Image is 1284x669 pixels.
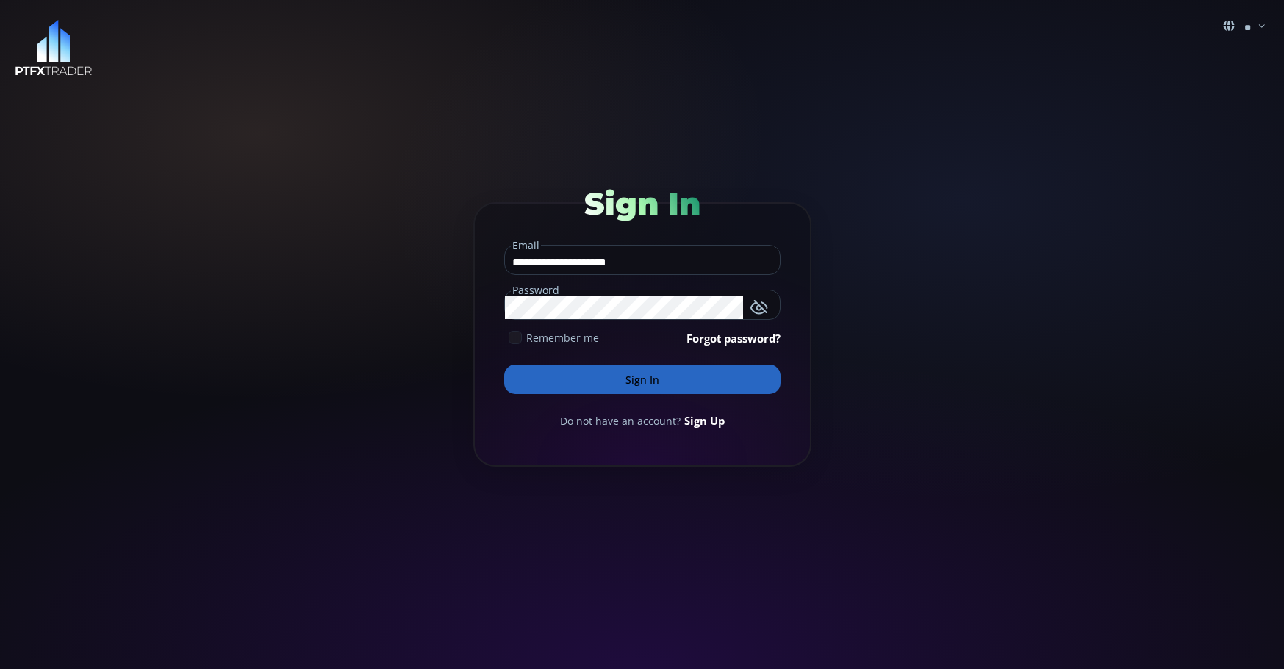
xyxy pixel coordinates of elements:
[15,20,93,76] img: LOGO
[686,330,781,346] a: Forgot password?
[504,365,781,394] button: Sign In
[526,330,599,346] span: Remember me
[684,412,725,429] a: Sign Up
[584,185,700,223] span: Sign In
[504,412,781,429] div: Do not have an account?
